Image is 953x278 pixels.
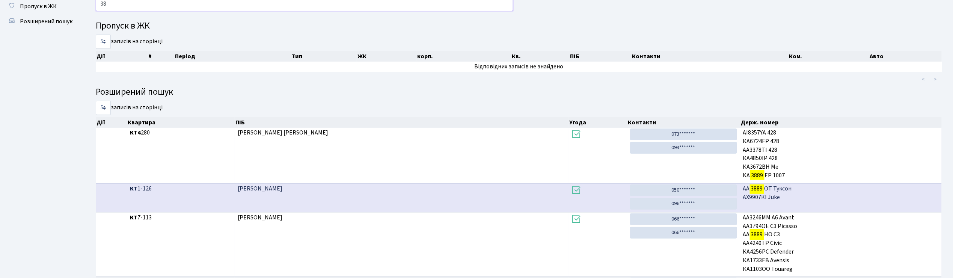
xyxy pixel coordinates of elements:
span: Розширений пошук [20,17,72,26]
th: Кв. [511,51,570,62]
b: КТ [130,184,137,193]
th: ЖК [357,51,416,62]
th: Дії [96,51,148,62]
a: Розширений пошук [4,14,79,29]
b: КТ4 [130,128,141,137]
span: [PERSON_NAME] [238,184,282,193]
th: Держ. номер [740,117,942,128]
select: записів на сторінці [96,35,111,49]
select: записів на сторінці [96,101,111,115]
span: Пропуск в ЖК [20,2,57,11]
th: Угода [568,117,627,128]
th: Дії [96,117,127,128]
td: Відповідних записів не знайдено [96,62,942,72]
span: AI8357YA 428 КА6724ЕР 428 AA3378TI 428 КА4850ІР 428 КА3672ВН Me KA EP 1007 [743,128,939,180]
th: ПІБ [569,51,631,62]
th: Авто [869,51,950,62]
span: 7-113 [130,213,232,222]
th: Контакти [627,117,740,128]
th: Тип [291,51,357,62]
label: записів на сторінці [96,101,163,115]
th: # [148,51,174,62]
b: КТ [130,213,137,222]
mark: 3889 [750,170,765,181]
th: Квартира [127,117,235,128]
span: [PERSON_NAME] [238,213,282,222]
span: [PERSON_NAME] [PERSON_NAME] [238,128,328,137]
th: Період [174,51,291,62]
span: АА ОТ Туксон АХ9907КІ Juke [743,184,939,202]
th: Ком. [788,51,869,62]
label: записів на сторінці [96,35,163,49]
mark: 3889 [750,229,764,240]
span: AA3246MМ A6 Avant АА3794ОЕ C3 Picasso АА НО C3 АА4240ТР Civic КА4256РС Defender КА1733ЕВ Avensis ... [743,213,939,273]
h4: Пропуск в ЖК [96,21,942,32]
th: ПІБ [235,117,568,128]
span: 280 [130,128,232,137]
h4: Розширений пошук [96,87,942,98]
th: Контакти [632,51,788,62]
mark: 3889 [750,183,764,194]
span: 1-126 [130,184,232,193]
th: корп. [416,51,511,62]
